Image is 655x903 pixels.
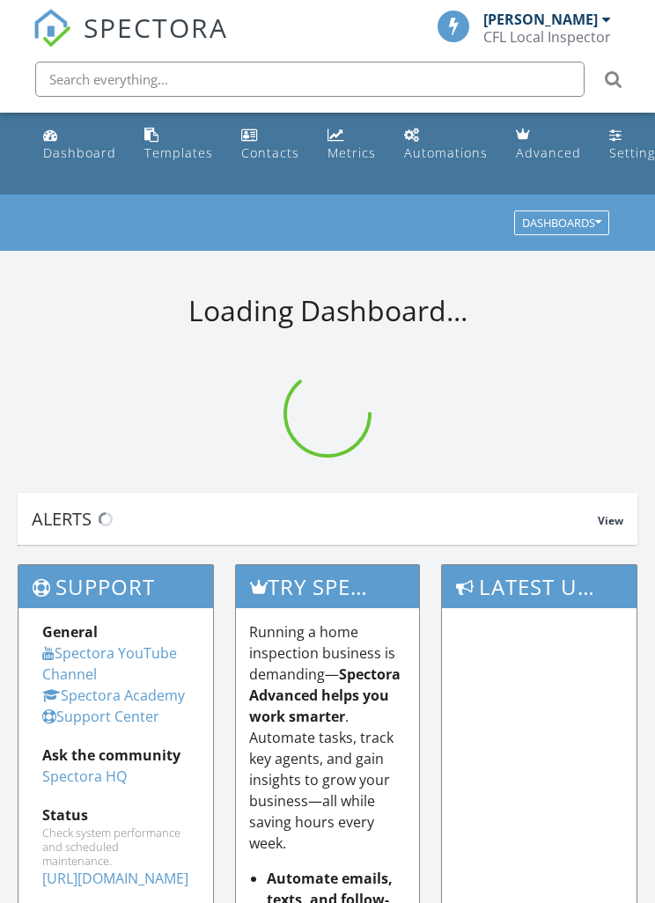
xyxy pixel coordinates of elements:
h3: Support [18,565,213,608]
a: Metrics [320,120,383,170]
div: Automations [404,144,488,161]
div: Dashboards [522,217,601,230]
strong: Spectora Advanced helps you work smarter [249,664,401,726]
a: [URL][DOMAIN_NAME] [42,869,188,888]
div: Templates [144,144,213,161]
a: Dashboard [36,120,123,170]
a: Advanced [509,120,588,170]
div: Ask the community [42,745,189,766]
div: Metrics [327,144,376,161]
h3: Latest Updates [442,565,637,608]
a: Templates [137,120,220,170]
a: Automations (Basic) [397,120,495,170]
a: Spectora Academy [42,686,185,705]
a: SPECTORA [33,24,228,61]
button: Dashboards [514,211,609,236]
div: Alerts [32,507,598,531]
div: CFL Local Inspector [483,28,611,46]
span: View [598,513,623,528]
a: Spectora YouTube Channel [42,643,177,684]
a: Spectora HQ [42,767,127,786]
div: [PERSON_NAME] [483,11,598,28]
a: Support Center [42,707,159,726]
h3: Try spectora advanced [DATE] [236,565,420,608]
div: Contacts [241,144,299,161]
a: Contacts [234,120,306,170]
p: Running a home inspection business is demanding— . Automate tasks, track key agents, and gain ins... [249,621,407,854]
img: The Best Home Inspection Software - Spectora [33,9,71,48]
span: SPECTORA [84,9,228,46]
div: Advanced [516,144,581,161]
strong: General [42,622,98,642]
div: Dashboard [43,144,116,161]
input: Search everything... [35,62,585,97]
div: Check system performance and scheduled maintenance. [42,826,189,868]
div: Status [42,804,189,826]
